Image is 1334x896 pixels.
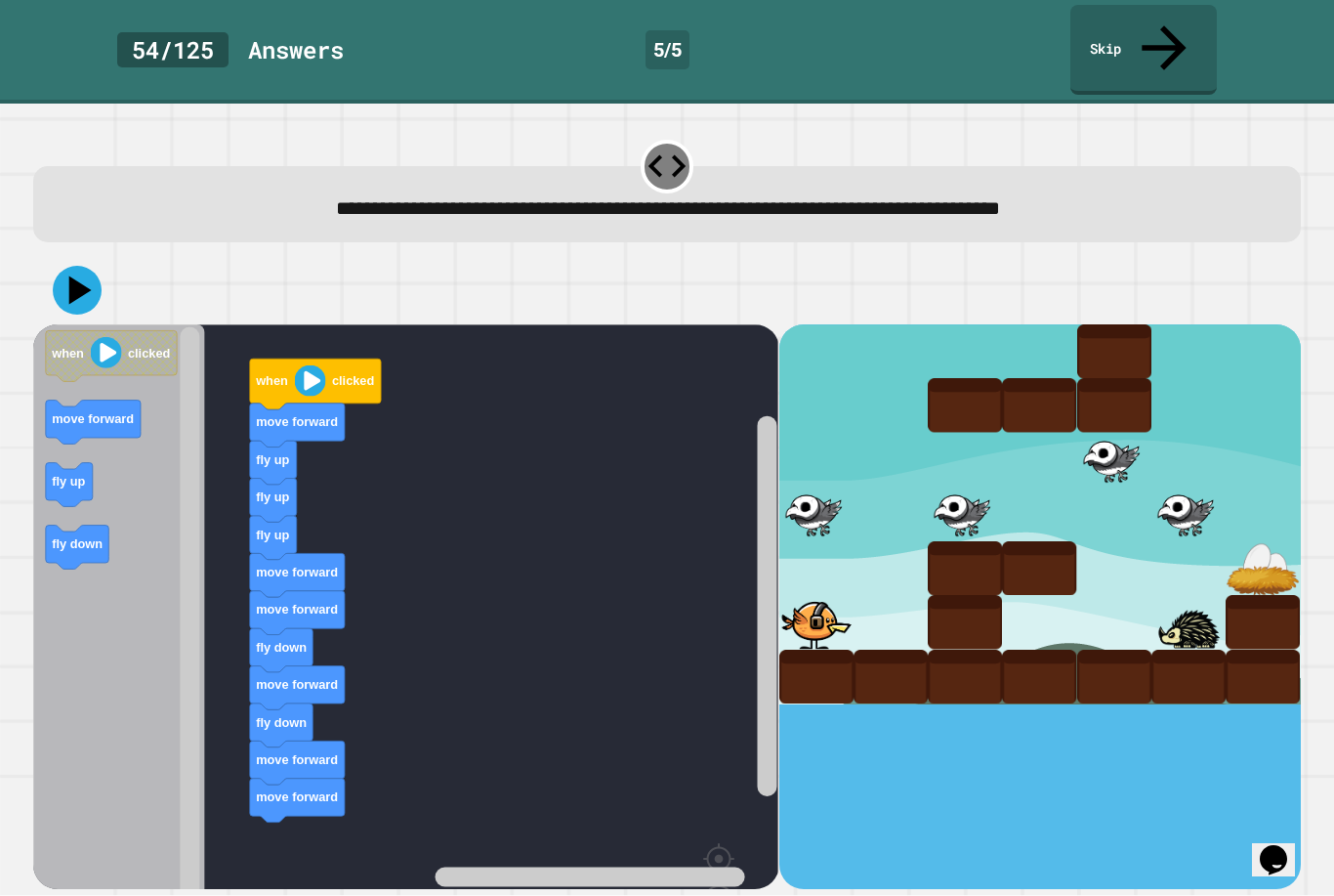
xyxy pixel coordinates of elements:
text: fly up [256,452,289,467]
text: fly down [52,536,103,551]
div: 5 / 5 [646,30,689,69]
a: Skip [1070,5,1217,95]
text: move forward [256,790,338,805]
text: move forward [256,415,338,430]
text: when [255,374,288,389]
text: clicked [128,346,170,361]
text: fly down [256,715,307,730]
text: move forward [256,603,338,618]
div: 54 / 125 [117,32,229,67]
iframe: chat widget [1252,818,1314,876]
text: fly up [256,490,289,504]
div: Answer s [248,32,344,67]
text: move forward [256,565,338,579]
div: Blockly Workspace [33,324,778,889]
text: fly down [256,640,307,655]
text: move forward [52,411,134,426]
text: move forward [256,752,338,767]
text: clicked [332,374,374,389]
text: fly up [256,528,289,542]
text: when [51,346,84,361]
text: fly up [52,474,85,489]
text: move forward [256,677,338,692]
